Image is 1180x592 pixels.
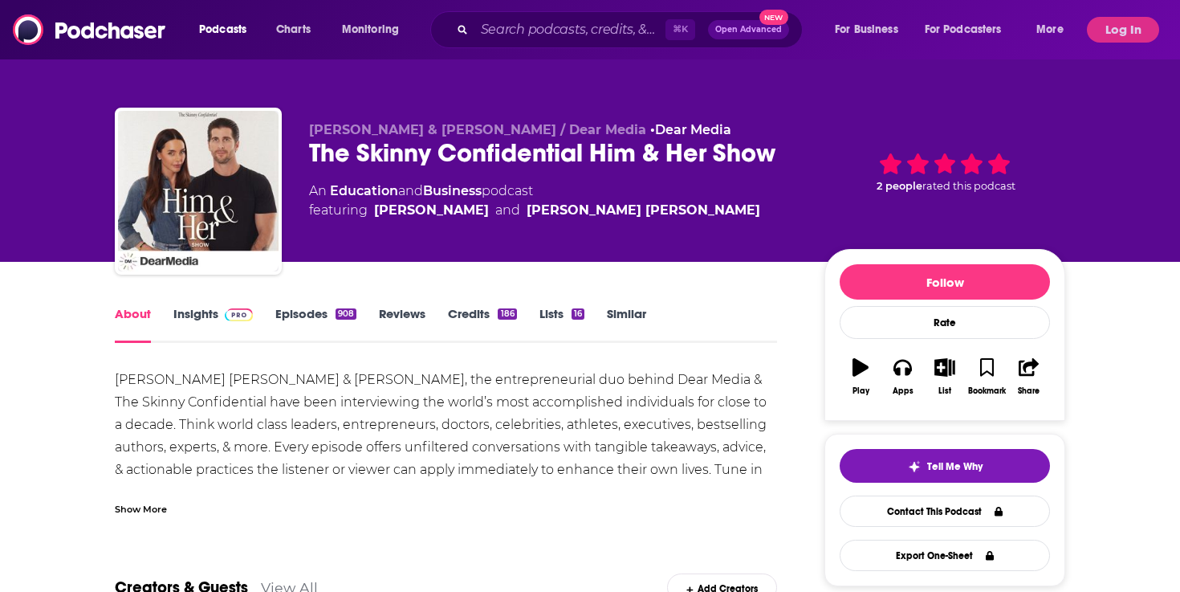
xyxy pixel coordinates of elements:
[498,308,516,320] div: 186
[331,17,420,43] button: open menu
[115,369,777,526] div: [PERSON_NAME] [PERSON_NAME] & [PERSON_NAME], the entrepreneurial duo behind Dear Media & The Skin...
[374,201,489,220] a: Michael Bosstick
[225,308,253,321] img: Podchaser Pro
[118,111,279,272] img: The Skinny Confidential Him & Her Show
[708,20,789,39] button: Open AdvancedNew
[927,460,983,473] span: Tell Me Why
[655,122,731,137] a: Dear Media
[922,180,1015,192] span: rated this podcast
[840,496,1050,527] a: Contact This Podcast
[966,348,1007,406] button: Bookmark
[379,306,425,343] a: Reviews
[336,308,356,320] div: 908
[1025,17,1084,43] button: open menu
[715,26,782,34] span: Open Advanced
[474,17,665,43] input: Search podcasts, credits, & more...
[572,308,584,320] div: 16
[115,306,151,343] a: About
[309,201,760,220] span: featuring
[188,17,267,43] button: open menu
[309,182,760,220] div: An podcast
[607,306,646,343] a: Similar
[893,386,913,396] div: Apps
[330,183,398,198] a: Education
[938,386,951,396] div: List
[342,18,399,41] span: Monitoring
[665,19,695,40] span: ⌘ K
[398,183,423,198] span: and
[968,386,1006,396] div: Bookmark
[650,122,731,137] span: •
[527,201,760,220] a: Lauryn Evarts Bosstick
[881,348,923,406] button: Apps
[423,183,482,198] a: Business
[539,306,584,343] a: Lists16
[824,17,918,43] button: open menu
[266,17,320,43] a: Charts
[925,18,1002,41] span: For Podcasters
[1008,348,1050,406] button: Share
[275,306,356,343] a: Episodes908
[852,386,869,396] div: Play
[840,540,1050,571] button: Export One-Sheet
[446,11,818,48] div: Search podcasts, credits, & more...
[1036,18,1064,41] span: More
[309,122,646,137] span: [PERSON_NAME] & [PERSON_NAME] / Dear Media
[495,201,520,220] span: and
[877,180,922,192] span: 2 people
[840,306,1050,339] div: Rate
[448,306,516,343] a: Credits186
[908,460,921,473] img: tell me why sparkle
[1018,386,1040,396] div: Share
[1087,17,1159,43] button: Log In
[13,14,167,45] img: Podchaser - Follow, Share and Rate Podcasts
[276,18,311,41] span: Charts
[173,306,253,343] a: InsightsPodchaser Pro
[924,348,966,406] button: List
[914,17,1025,43] button: open menu
[759,10,788,25] span: New
[835,18,898,41] span: For Business
[840,264,1050,300] button: Follow
[199,18,246,41] span: Podcasts
[824,122,1065,222] div: 2 peoplerated this podcast
[840,449,1050,483] button: tell me why sparkleTell Me Why
[840,348,881,406] button: Play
